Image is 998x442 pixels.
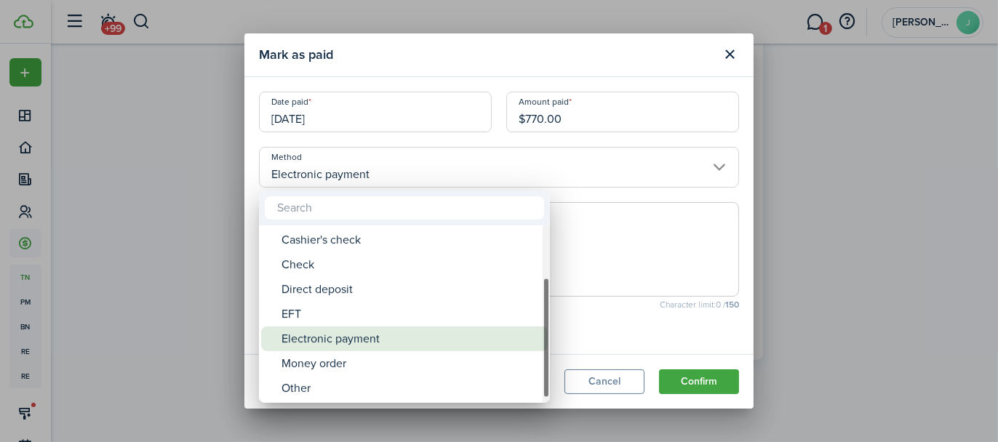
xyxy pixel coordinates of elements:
[282,302,539,326] div: EFT
[282,326,539,351] div: Electronic payment
[282,376,539,401] div: Other
[282,351,539,376] div: Money order
[265,196,544,220] input: Search
[282,228,539,252] div: Cashier's check
[282,252,539,277] div: Check
[282,277,539,302] div: Direct deposit
[259,225,550,403] mbsc-wheel: Method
